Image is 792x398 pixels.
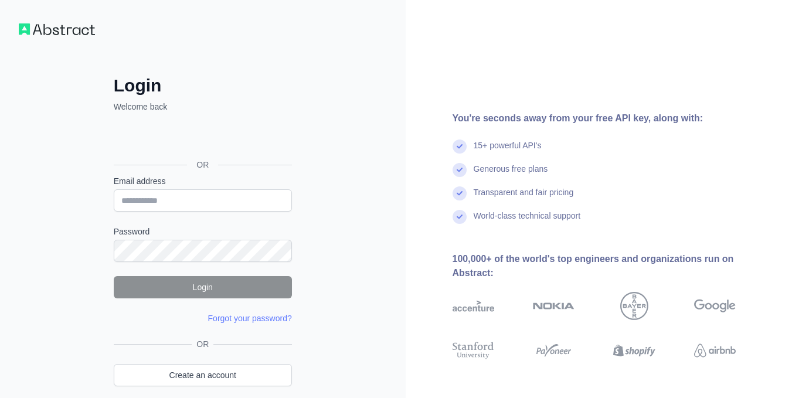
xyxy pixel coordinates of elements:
[474,210,581,233] div: World-class technical support
[474,140,542,163] div: 15+ powerful API's
[474,163,548,186] div: Generous free plans
[453,163,467,177] img: check mark
[613,340,655,361] img: shopify
[453,340,494,361] img: stanford university
[453,140,467,154] img: check mark
[453,252,774,280] div: 100,000+ of the world's top engineers and organizations run on Abstract:
[533,292,575,320] img: nokia
[114,276,292,298] button: Login
[114,226,292,237] label: Password
[114,75,292,96] h2: Login
[453,186,467,200] img: check mark
[192,338,213,350] span: OR
[620,292,648,320] img: bayer
[19,23,95,35] img: Workflow
[114,101,292,113] p: Welcome back
[474,186,574,210] div: Transparent and fair pricing
[694,340,736,361] img: airbnb
[533,340,575,361] img: payoneer
[453,292,494,320] img: accenture
[453,210,467,224] img: check mark
[694,292,736,320] img: google
[187,159,218,171] span: OR
[453,111,774,125] div: You're seconds away from your free API key, along with:
[114,175,292,187] label: Email address
[208,314,292,323] a: Forgot your password?
[114,364,292,386] a: Create an account
[108,125,295,151] iframe: Bouton "Se connecter avec Google"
